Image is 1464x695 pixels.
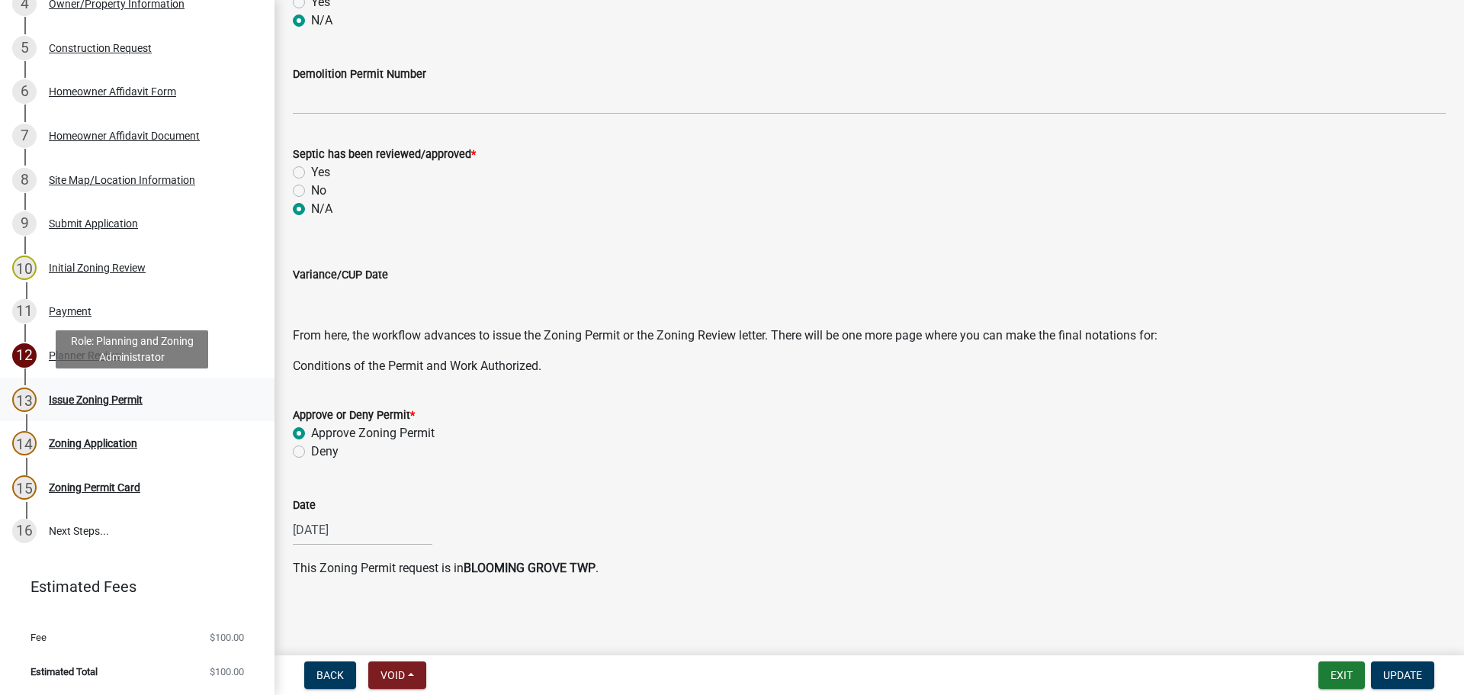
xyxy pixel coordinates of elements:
[293,410,415,421] label: Approve or Deny Permit
[12,124,37,148] div: 7
[311,424,435,442] label: Approve Zoning Permit
[464,561,596,575] strong: BLOOMING GROVE TWP
[311,182,326,200] label: No
[293,150,476,160] label: Septic has been reviewed/approved
[368,661,426,689] button: Void
[49,306,91,317] div: Payment
[49,438,137,449] div: Zoning Application
[49,218,138,229] div: Submit Application
[12,431,37,455] div: 14
[49,175,195,185] div: Site Map/Location Information
[49,350,121,361] div: Planner Review
[49,262,146,273] div: Initial Zoning Review
[12,168,37,192] div: 8
[1371,661,1434,689] button: Update
[12,211,37,236] div: 9
[1318,661,1365,689] button: Exit
[56,330,208,368] div: Role: Planning and Zoning Administrator
[293,500,316,511] label: Date
[380,669,405,681] span: Void
[49,86,176,97] div: Homeowner Affidavit Form
[49,43,152,53] div: Construction Request
[311,200,332,218] label: N/A
[12,475,37,500] div: 15
[12,299,37,323] div: 11
[304,661,356,689] button: Back
[311,163,330,182] label: Yes
[12,388,37,412] div: 13
[311,11,332,30] label: N/A
[12,256,37,280] div: 10
[30,632,47,642] span: Fee
[293,69,426,80] label: Demolition Permit Number
[1383,669,1422,681] span: Update
[293,327,1446,345] p: From here, the workflow advances to issue the Zoning Permit or the Zoning Review letter. There wi...
[293,270,388,281] label: Variance/CUP Date
[293,357,1446,375] p: Conditions of the Permit and Work Authorized.
[12,519,37,543] div: 16
[49,130,200,141] div: Homeowner Affidavit Document
[49,482,140,493] div: Zoning Permit Card
[12,571,250,602] a: Estimated Fees
[49,394,143,405] div: Issue Zoning Permit
[12,79,37,104] div: 6
[293,514,432,545] input: mm/dd/yyyy
[12,36,37,60] div: 5
[210,632,244,642] span: $100.00
[293,559,1446,578] p: This Zoning Permit request is in .
[30,667,98,677] span: Estimated Total
[311,442,339,461] label: Deny
[210,667,244,677] span: $100.00
[316,669,344,681] span: Back
[12,343,37,368] div: 12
